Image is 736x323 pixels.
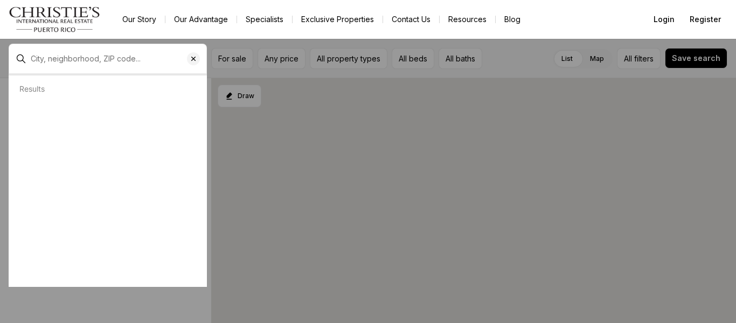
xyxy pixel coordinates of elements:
[690,15,721,24] span: Register
[187,44,206,73] button: Clear search input
[683,9,727,30] button: Register
[647,9,681,30] button: Login
[19,84,45,93] p: Results
[9,6,101,32] img: logo
[654,15,675,24] span: Login
[293,12,383,27] a: Exclusive Properties
[114,12,165,27] a: Our Story
[237,12,292,27] a: Specialists
[165,12,237,27] a: Our Advantage
[496,12,529,27] a: Blog
[440,12,495,27] a: Resources
[383,12,439,27] button: Contact Us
